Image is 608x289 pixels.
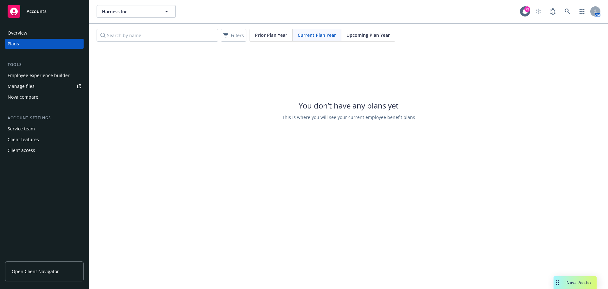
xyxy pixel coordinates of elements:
[576,5,588,18] a: Switch app
[8,124,35,134] div: Service team
[5,28,84,38] a: Overview
[231,32,244,39] span: Filters
[567,280,592,285] span: Nova Assist
[5,115,84,121] div: Account settings
[299,100,399,111] span: You don’t have any plans yet
[255,32,287,38] span: Prior Plan Year
[8,39,19,49] div: Plans
[554,276,561,289] div: Drag to move
[102,8,157,15] span: Harness Inc
[221,29,246,42] button: Filters
[5,145,84,155] a: Client access
[12,268,59,275] span: Open Client Navigator
[5,70,84,81] a: Employee experience builder
[8,135,39,145] div: Client features
[5,135,84,145] a: Client features
[27,9,47,14] span: Accounts
[5,3,84,20] a: Accounts
[532,5,545,18] a: Start snowing
[547,5,559,18] a: Report a Bug
[8,92,38,102] div: Nova compare
[8,81,35,91] div: Manage files
[5,39,84,49] a: Plans
[5,92,84,102] a: Nova compare
[8,145,35,155] div: Client access
[282,114,415,121] span: This is where you will see your current employee benefit plans
[561,5,574,18] a: Search
[222,31,245,40] span: Filters
[524,6,530,12] div: 73
[97,29,218,42] input: Search by name
[5,62,84,68] div: Tools
[97,5,176,18] button: Harness Inc
[8,28,27,38] div: Overview
[8,70,70,81] div: Employee experience builder
[298,32,336,38] span: Current Plan Year
[554,276,597,289] button: Nova Assist
[346,32,390,38] span: Upcoming Plan Year
[5,81,84,91] a: Manage files
[5,124,84,134] a: Service team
